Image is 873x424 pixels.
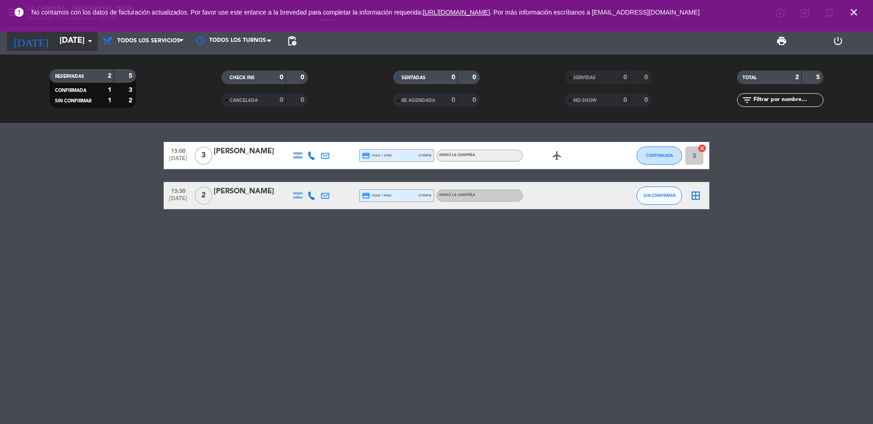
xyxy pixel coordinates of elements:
span: print [776,35,787,46]
strong: 1 [108,97,111,104]
i: credit_card [362,192,370,200]
strong: 0 [623,74,627,81]
strong: 0 [623,97,627,103]
strong: 0 [644,74,650,81]
span: 13:30 [167,185,190,196]
strong: 2 [129,97,134,104]
span: RESERVADAS [55,74,84,79]
i: airplanemode_active [552,150,562,161]
button: SIN CONFIRMAR [637,187,682,205]
strong: 5 [816,74,822,81]
strong: 0 [301,97,306,103]
i: border_all [690,190,701,201]
a: . Por más información escríbanos a [EMAIL_ADDRESS][DOMAIN_NAME] [490,9,700,16]
strong: 0 [280,97,283,103]
strong: 5 [129,73,134,79]
span: No contamos con los datos de facturación actualizados. Por favor use este enlance a la brevedad p... [31,9,700,16]
span: RE AGENDADA [401,98,435,103]
span: 2 [195,187,212,205]
input: Filtrar por nombre... [753,95,823,105]
span: Todos los servicios [117,38,180,44]
strong: 0 [280,74,283,81]
i: credit_card [362,151,370,160]
span: CONFIRMADA [646,153,673,158]
div: [PERSON_NAME] [214,186,291,197]
div: [PERSON_NAME] [214,146,291,157]
strong: 0 [472,97,478,103]
i: close [848,7,859,18]
strong: 0 [644,97,650,103]
span: [DATE] [167,196,190,206]
i: power_settings_new [833,35,843,46]
strong: 0 [301,74,306,81]
span: SIN CONFIRMAR [643,193,676,198]
span: SENTADAS [401,76,426,80]
strong: 0 [452,74,455,81]
span: 3 [195,146,212,165]
span: CANCELADA [230,98,258,103]
i: cancel [697,144,707,153]
strong: 2 [795,74,799,81]
span: visa * 9441 [362,192,391,200]
div: LOG OUT [810,27,866,55]
strong: 3 [129,87,134,93]
span: [DATE] [167,156,190,166]
span: MENÚ LA CAMPIÑA [439,193,475,197]
strong: 1 [108,87,111,93]
span: pending_actions [286,35,297,46]
i: filter_list [742,95,753,106]
a: [URL][DOMAIN_NAME] [423,9,490,16]
span: TOTAL [743,76,757,80]
strong: 0 [452,97,455,103]
span: 13:00 [167,145,190,156]
strong: 0 [472,74,478,81]
i: error [14,7,25,18]
strong: 2 [108,73,111,79]
span: CHECK INS [230,76,255,80]
span: SERVIDAS [573,76,596,80]
span: MENÚ LA CAMPIÑA [439,153,475,157]
span: SIN CONFIRMAR [55,99,91,103]
span: stripe [418,192,431,198]
i: [DATE] [7,31,55,51]
span: NO SHOW [573,98,597,103]
i: arrow_drop_down [85,35,95,46]
button: CONFIRMADA [637,146,682,165]
span: CONFIRMADA [55,88,86,93]
span: visa * 3786 [362,151,391,160]
span: stripe [418,152,431,158]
